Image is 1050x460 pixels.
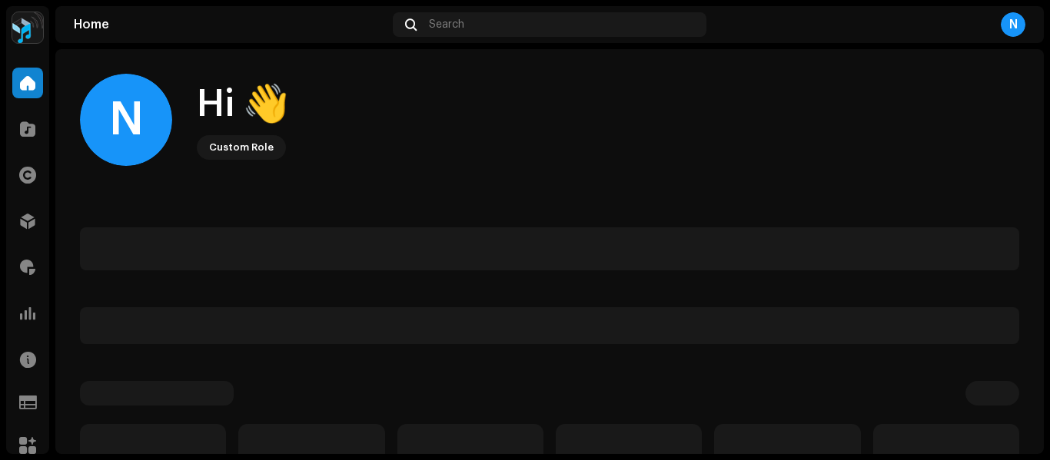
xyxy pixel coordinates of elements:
[197,80,289,129] div: Hi 👋
[74,18,387,31] div: Home
[80,74,172,166] div: N
[209,138,274,157] div: Custom Role
[12,12,43,43] img: 2dae3d76-597f-44f3-9fef-6a12da6d2ece
[1001,12,1025,37] div: N
[429,18,464,31] span: Search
